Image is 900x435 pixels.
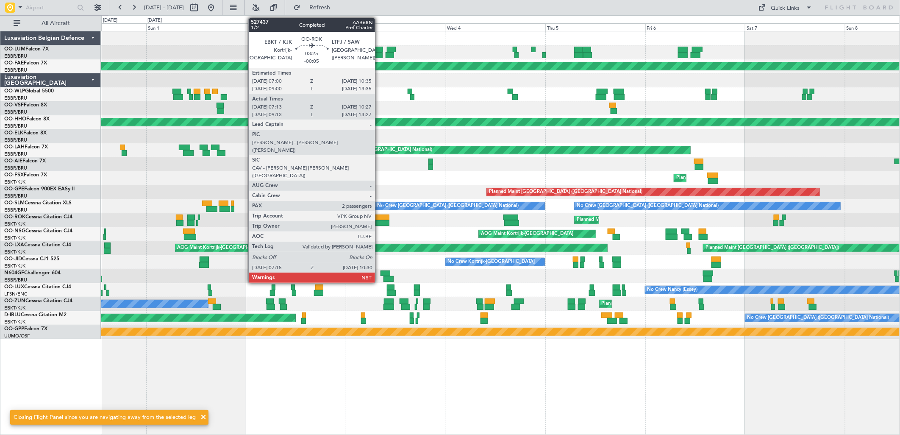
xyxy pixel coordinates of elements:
[144,4,184,11] span: [DATE] - [DATE]
[4,145,48,150] a: OO-LAHFalcon 7X
[4,243,24,248] span: OO-LXA
[577,200,719,212] div: No Crew [GEOGRAPHIC_DATA] ([GEOGRAPHIC_DATA] National)
[4,277,27,283] a: EBBR/BRU
[178,242,270,254] div: AOG Maint Kortrijk-[GEOGRAPHIC_DATA]
[4,284,24,290] span: OO-LUX
[377,200,519,212] div: No Crew [GEOGRAPHIC_DATA] ([GEOGRAPHIC_DATA] National)
[346,23,446,31] div: Tue 3
[4,165,27,171] a: EBBR/BRU
[602,298,755,310] div: Planned Maint [GEOGRAPHIC_DATA] ([GEOGRAPHIC_DATA] National)
[577,214,675,226] div: Planned Maint Kortrijk-[GEOGRAPHIC_DATA]
[103,17,117,24] div: [DATE]
[706,242,839,254] div: Planned Maint [GEOGRAPHIC_DATA] ([GEOGRAPHIC_DATA])
[4,109,27,115] a: EBBR/BRU
[4,193,27,199] a: EBBR/BRU
[4,53,27,59] a: EBBR/BRU
[4,187,75,192] a: OO-GPEFalcon 900EX EASy II
[4,95,27,101] a: EBBR/BRU
[4,263,25,269] a: EBKT/KJK
[747,312,889,324] div: No Crew [GEOGRAPHIC_DATA] ([GEOGRAPHIC_DATA] National)
[304,228,441,240] div: Unplanned Maint [GEOGRAPHIC_DATA]-[GEOGRAPHIC_DATA]
[4,159,46,164] a: OO-AIEFalcon 7X
[4,145,25,150] span: OO-LAH
[9,17,92,30] button: All Aircraft
[4,47,49,52] a: OO-LUMFalcon 7X
[545,23,645,31] div: Thu 5
[4,201,72,206] a: OO-SLMCessna Citation XLS
[771,4,800,13] div: Quick Links
[4,67,27,73] a: EBBR/BRU
[4,89,25,94] span: OO-WLP
[4,215,72,220] a: OO-ROKCessna Citation CJ4
[4,229,25,234] span: OO-NSG
[246,23,346,31] div: Mon 2
[489,186,642,198] div: Planned Maint [GEOGRAPHIC_DATA] ([GEOGRAPHIC_DATA] National)
[273,144,432,156] div: Unplanned Maint [GEOGRAPHIC_DATA] ([GEOGRAPHIC_DATA] National)
[4,326,47,332] a: OO-GPPFalcon 7X
[4,151,27,157] a: EBBR/BRU
[4,61,24,66] span: OO-FAE
[647,284,698,296] div: No Crew Nancy (Essey)
[4,117,26,122] span: OO-HHO
[4,257,22,262] span: OO-JID
[4,173,24,178] span: OO-FSX
[4,179,25,185] a: EBKT/KJK
[4,333,30,339] a: UUMO/OSF
[676,172,775,184] div: Planned Maint Kortrijk-[GEOGRAPHIC_DATA]
[4,221,25,227] a: EBKT/KJK
[22,20,89,26] span: All Aircraft
[4,103,24,108] span: OO-VSF
[14,413,196,422] div: Closing Flight Panel since you are navigating away from the selected leg
[4,47,25,52] span: OO-LUM
[4,249,25,255] a: EBKT/KJK
[4,131,23,136] span: OO-ELK
[448,256,535,268] div: No Crew Kortrijk-[GEOGRAPHIC_DATA]
[4,61,47,66] a: OO-FAEFalcon 7X
[4,201,25,206] span: OO-SLM
[4,89,54,94] a: OO-WLPGlobal 5500
[4,305,25,311] a: EBKT/KJK
[446,23,546,31] div: Wed 4
[4,137,27,143] a: EBBR/BRU
[4,270,61,276] a: N604GFChallenger 604
[481,228,573,240] div: AOG Maint Kortrijk-[GEOGRAPHIC_DATA]
[4,123,27,129] a: EBBR/BRU
[4,243,71,248] a: OO-LXACessna Citation CJ4
[302,5,338,11] span: Refresh
[4,103,47,108] a: OO-VSFFalcon 8X
[4,187,24,192] span: OO-GPE
[4,215,25,220] span: OO-ROK
[4,312,67,318] a: D-IBLUCessna Citation M2
[4,257,59,262] a: OO-JIDCessna CJ1 525
[745,23,845,31] div: Sat 7
[4,270,24,276] span: N604GF
[289,1,340,14] button: Refresh
[147,17,162,24] div: [DATE]
[4,173,47,178] a: OO-FSXFalcon 7X
[4,312,21,318] span: D-IBLU
[4,298,72,304] a: OO-ZUNCessna Citation CJ4
[4,235,25,241] a: EBKT/KJK
[754,1,817,14] button: Quick Links
[4,284,71,290] a: OO-LUXCessna Citation CJ4
[4,131,47,136] a: OO-ELKFalcon 8X
[4,207,27,213] a: EBBR/BRU
[4,326,24,332] span: OO-GPP
[146,23,246,31] div: Sun 1
[273,200,420,212] div: AOG Maint [GEOGRAPHIC_DATA] ([GEOGRAPHIC_DATA] National)
[4,229,72,234] a: OO-NSGCessna Citation CJ4
[4,291,28,297] a: LFSN/ENC
[4,298,25,304] span: OO-ZUN
[4,319,25,325] a: EBKT/KJK
[645,23,745,31] div: Fri 6
[4,159,22,164] span: OO-AIE
[4,117,50,122] a: OO-HHOFalcon 8X
[26,1,75,14] input: Airport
